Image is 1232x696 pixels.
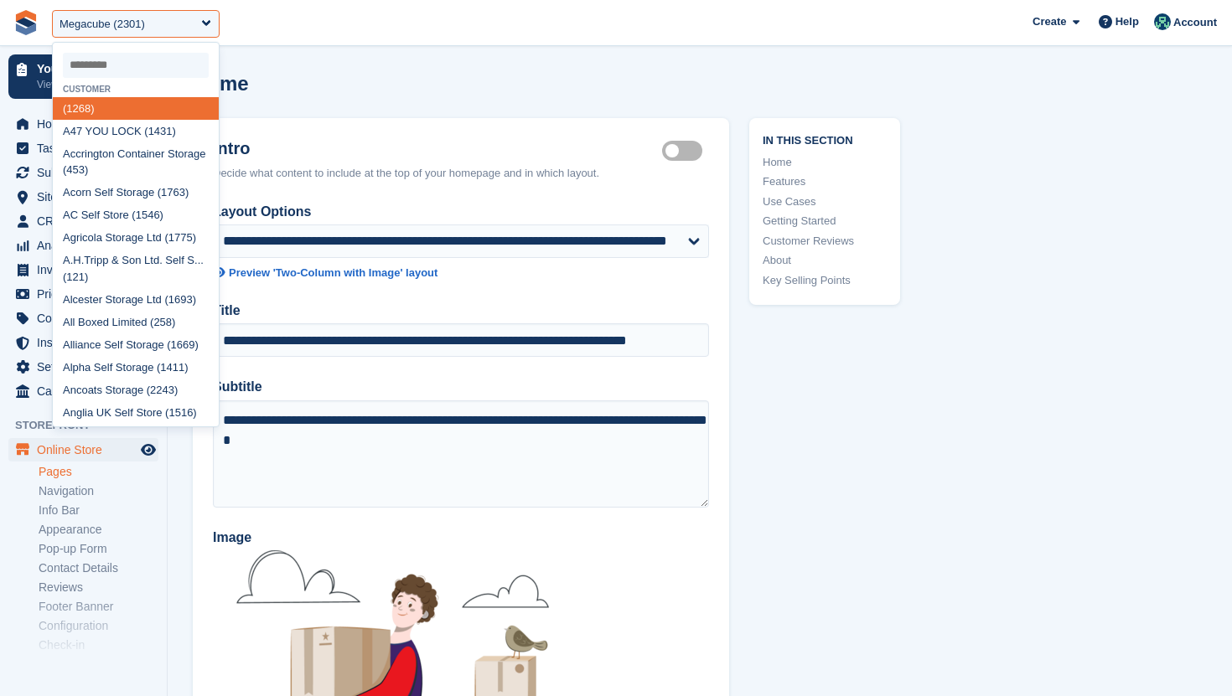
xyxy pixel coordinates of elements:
[8,185,158,209] a: menu
[37,438,137,461] span: Online Store
[8,438,158,461] a: menu
[39,580,158,595] a: Reviews
[763,213,887,229] a: Getting Started
[138,440,158,460] a: Preview store
[53,356,219,379] div: Alpha Self Storage (1411)
[8,234,158,257] a: menu
[213,265,709,281] a: Preview 'Two-Column with Image' layout
[37,77,137,92] p: View next steps
[8,137,158,160] a: menu
[8,355,158,379] a: menu
[53,250,219,289] div: A.H.Tripp & Son Ltd. Self S... (121)
[8,258,158,281] a: menu
[53,142,219,182] div: Accrington Container Storage (453)
[53,333,219,356] div: Alliance Self Storage (1669)
[8,282,158,306] a: menu
[763,233,887,250] a: Customer Reviews
[1173,14,1217,31] span: Account
[763,154,887,171] a: Home
[39,657,158,673] a: Booking form links
[53,120,219,142] div: A47 YOU LOCK (1431)
[1154,13,1171,30] img: Jennifer Ofodile
[37,234,137,257] span: Analytics
[37,161,137,184] span: Subscriptions
[53,379,219,401] div: Ancoats Storage (2243)
[15,417,167,434] span: Storefront
[213,377,709,397] label: Subtitle
[229,265,437,281] div: Preview 'Two-Column with Image' layout
[213,528,709,548] label: Image
[39,637,158,653] a: Check-in
[53,204,219,227] div: AC Self Store (1546)
[39,522,158,538] a: Appearance
[1033,13,1066,30] span: Create
[53,85,219,94] div: Customer
[213,202,709,222] label: Layout Options
[8,307,158,330] a: menu
[37,258,137,281] span: Invoices
[763,193,887,210] a: Use Cases
[763,272,887,289] a: Key Selling Points
[37,137,137,160] span: Tasks
[662,150,709,152] label: Hero section active
[37,63,137,75] p: Your onboarding
[193,72,249,95] h1: Home
[39,464,158,480] a: Pages
[763,173,887,190] a: Features
[53,182,219,204] div: Acorn Self Storage (1763)
[39,560,158,576] a: Contact Details
[8,331,158,354] a: menu
[53,227,219,250] div: Agricola Storage Ltd (1775)
[763,131,887,147] span: In this section
[53,288,219,311] div: Alcester Storage Ltd (1693)
[8,112,158,136] a: menu
[37,112,137,136] span: Home
[8,209,158,233] a: menu
[213,165,709,182] div: Decide what content to include at the top of your homepage and in which layout.
[37,307,137,330] span: Coupons
[8,54,158,99] a: Your onboarding View next steps
[213,138,662,158] h2: Intro
[60,16,145,33] div: Megacube (2301)
[8,161,158,184] a: menu
[53,97,219,120] div: (1268)
[13,10,39,35] img: stora-icon-8386f47178a22dfd0bd8f6a31ec36ba5ce8667c1dd55bd0f319d3a0aa187defe.svg
[39,618,158,634] a: Configuration
[39,541,158,557] a: Pop-up Form
[37,331,137,354] span: Insurance
[53,311,219,333] div: All Boxed Limited (258)
[37,282,137,306] span: Pricing
[37,209,137,233] span: CRM
[39,503,158,518] a: Info Bar
[37,355,137,379] span: Settings
[37,185,137,209] span: Sites
[39,483,158,499] a: Navigation
[39,599,158,615] a: Footer Banner
[8,379,158,403] a: menu
[53,401,219,424] div: Anglia UK Self Store (1516)
[763,252,887,269] a: About
[37,379,137,403] span: Capital
[1116,13,1139,30] span: Help
[213,301,709,321] label: Title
